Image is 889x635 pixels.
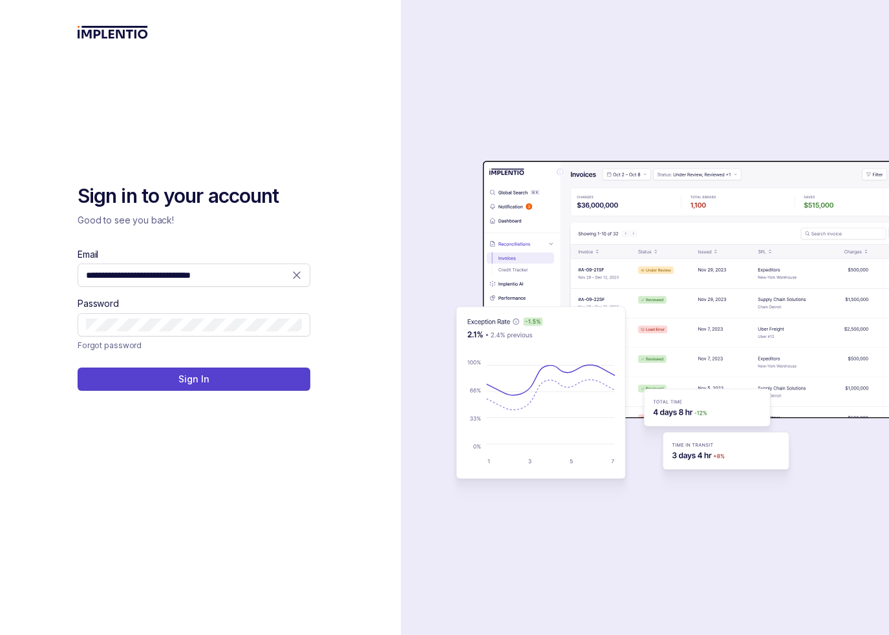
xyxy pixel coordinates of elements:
[78,248,98,261] label: Email
[78,214,310,227] p: Good to see you back!
[78,339,142,352] p: Forgot password
[78,368,310,391] button: Sign In
[78,183,310,209] h2: Sign in to your account
[78,26,148,39] img: logo
[78,297,119,310] label: Password
[178,373,209,386] p: Sign In
[78,339,142,352] a: Link Forgot password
